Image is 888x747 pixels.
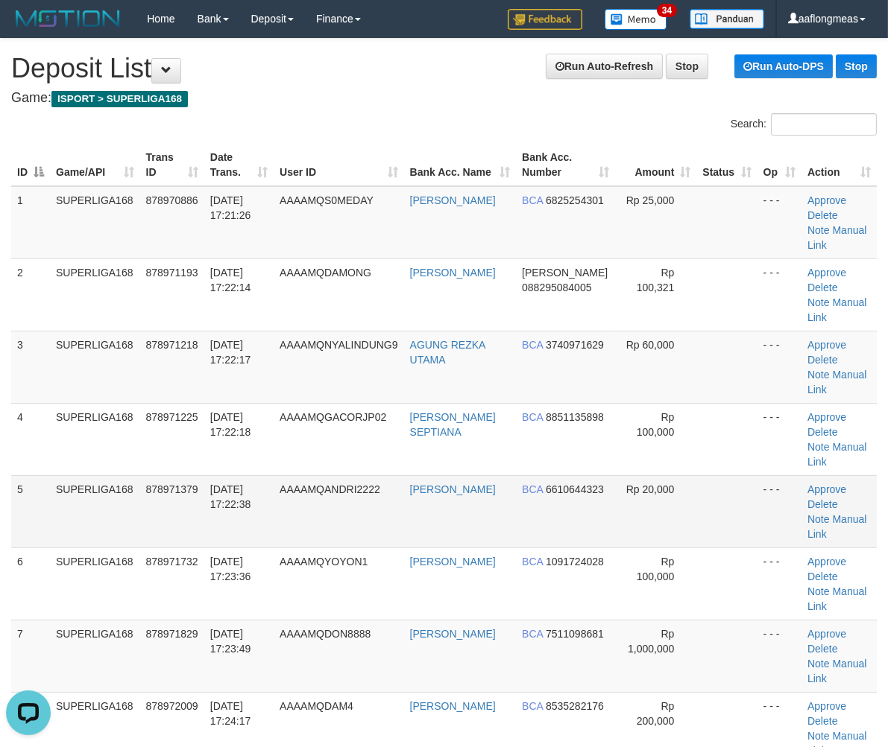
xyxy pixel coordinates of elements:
[626,194,675,206] span: Rp 25,000
[807,369,830,381] a: Note
[146,628,198,640] span: 878971829
[657,4,677,17] span: 34
[146,483,198,495] span: 878971379
[734,54,833,78] a: Run Auto-DPS
[11,91,877,106] h4: Game:
[546,339,604,351] span: Copy 3740971629 to clipboard
[758,144,802,186] th: Op: activate to sort column ascending
[11,403,50,475] td: 4
[637,267,675,293] span: Rp 100,321
[50,620,140,692] td: SUPERLIGA168
[410,339,485,366] a: AGUNG REZKA UTAMA
[807,585,866,612] a: Manual Link
[546,628,604,640] span: Copy 7511098681 to clipboard
[807,498,837,510] a: Delete
[210,700,251,727] span: [DATE] 17:24:17
[204,144,274,186] th: Date Trans.: activate to sort column ascending
[6,6,51,51] button: Open LiveChat chat widget
[410,267,496,279] a: [PERSON_NAME]
[807,194,846,206] a: Approve
[210,194,251,221] span: [DATE] 17:21:26
[758,403,802,475] td: - - -
[807,224,866,251] a: Manual Link
[522,411,543,423] span: BCA
[637,411,675,438] span: Rp 100,000
[807,658,830,670] a: Note
[626,483,675,495] span: Rp 20,000
[546,483,604,495] span: Copy 6610644323 to clipboard
[522,267,608,279] span: [PERSON_NAME]
[807,224,830,236] a: Note
[637,556,675,582] span: Rp 100,000
[11,547,50,620] td: 6
[146,267,198,279] span: 878971193
[11,7,125,30] img: MOTION_logo.png
[758,475,802,547] td: - - -
[146,339,198,351] span: 878971218
[280,628,371,640] span: AAAAMQDON8888
[807,513,866,540] a: Manual Link
[807,209,837,221] a: Delete
[280,267,371,279] span: AAAAMQDAMONG
[758,186,802,259] td: - - -
[807,513,830,525] a: Note
[546,411,604,423] span: Copy 8851135898 to clipboard
[807,556,846,568] a: Approve
[146,700,198,712] span: 878972009
[807,628,846,640] a: Approve
[522,628,543,640] span: BCA
[807,441,866,468] a: Manual Link
[546,700,604,712] span: Copy 8535282176 to clipboard
[210,556,251,582] span: [DATE] 17:23:36
[758,331,802,403] td: - - -
[807,483,846,495] a: Approve
[616,144,697,186] th: Amount: activate to sort column ascending
[50,186,140,259] td: SUPERLIGA168
[522,339,543,351] span: BCA
[140,144,204,186] th: Trans ID: activate to sort column ascending
[280,411,386,423] span: AAAAMQGACORJP02
[11,620,50,692] td: 7
[522,194,543,206] span: BCA
[11,54,877,83] h1: Deposit List
[11,186,50,259] td: 1
[11,475,50,547] td: 5
[522,483,543,495] span: BCA
[628,628,674,655] span: Rp 1,000,000
[836,54,877,78] a: Stop
[280,483,380,495] span: AAAAMQANDRI2222
[210,483,251,510] span: [DATE] 17:22:38
[758,620,802,692] td: - - -
[146,411,198,423] span: 878971225
[807,658,866,684] a: Manual Link
[50,144,140,186] th: Game/API: activate to sort column ascending
[404,144,517,186] th: Bank Acc. Name: activate to sort column ascending
[522,282,591,293] span: Copy 088295084005 to clipboard
[605,9,667,30] img: Button%20Memo.svg
[50,331,140,403] td: SUPERLIGA168
[807,700,846,712] a: Approve
[522,700,543,712] span: BCA
[210,267,251,293] span: [DATE] 17:22:14
[546,194,604,206] span: Copy 6825254301 to clipboard
[807,354,837,366] a: Delete
[807,426,837,438] a: Delete
[802,144,877,186] th: Action: activate to sort column ascending
[807,441,830,453] a: Note
[807,715,837,727] a: Delete
[210,411,251,438] span: [DATE] 17:22:18
[807,369,866,395] a: Manual Link
[696,144,757,186] th: Status: activate to sort column ascending
[410,700,496,712] a: [PERSON_NAME]
[280,339,397,351] span: AAAAMQNYALINDUNG9
[731,113,877,136] label: Search:
[410,194,496,206] a: [PERSON_NAME]
[807,411,846,423] a: Approve
[410,483,496,495] a: [PERSON_NAME]
[758,258,802,331] td: - - -
[546,54,663,79] a: Run Auto-Refresh
[508,9,582,30] img: Feedback.jpg
[807,730,830,742] a: Note
[758,547,802,620] td: - - -
[280,556,368,568] span: AAAAMQYOYON1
